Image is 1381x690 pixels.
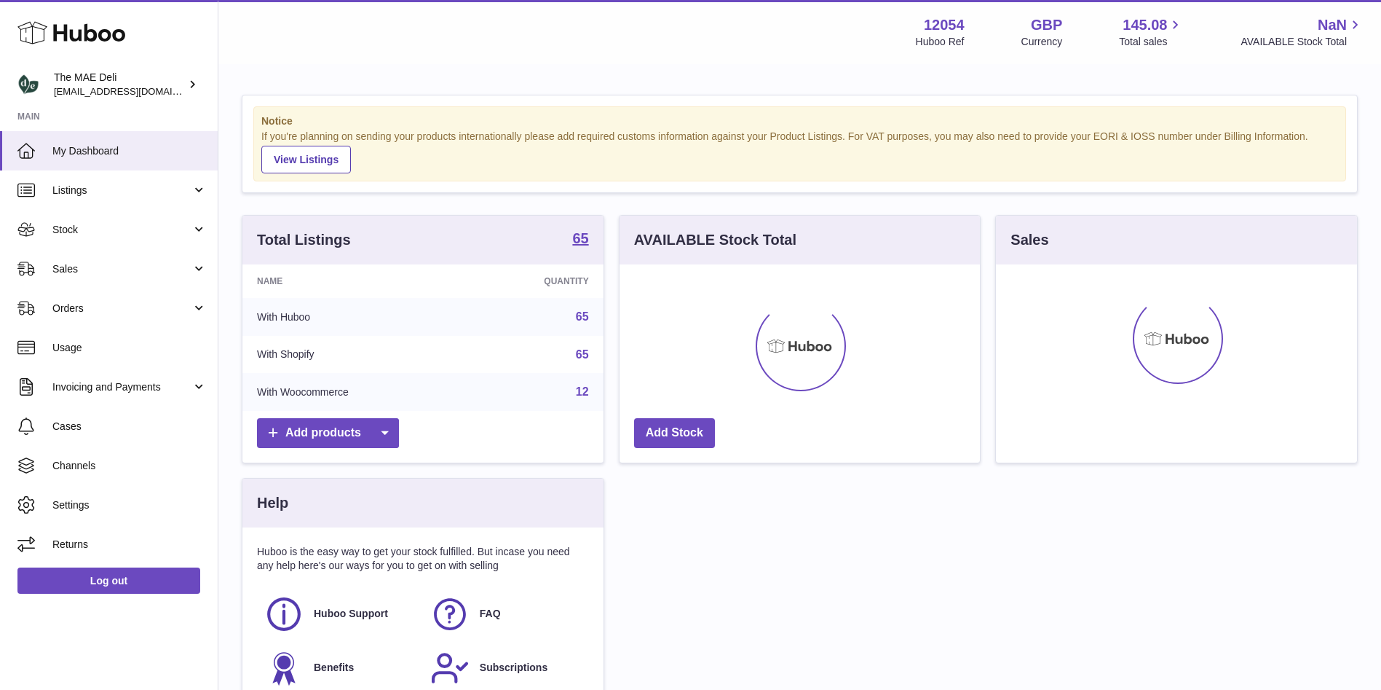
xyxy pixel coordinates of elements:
strong: 12054 [924,15,965,35]
span: Sales [52,262,191,276]
span: Listings [52,184,191,197]
span: Total sales [1119,35,1184,49]
span: Stock [52,223,191,237]
div: If you're planning on sending your products internationally please add required customs informati... [261,130,1338,173]
span: Settings [52,498,207,512]
span: Huboo Support [314,607,388,621]
span: [EMAIL_ADDRESS][DOMAIN_NAME] [54,85,214,97]
span: Channels [52,459,207,473]
td: With Shopify [242,336,467,374]
span: Benefits [314,661,354,675]
span: AVAILABLE Stock Total [1240,35,1364,49]
a: 12 [576,385,589,398]
a: Add Stock [634,418,715,448]
a: Benefits [264,648,416,688]
div: Currency [1021,35,1063,49]
strong: 65 [572,231,588,246]
h3: AVAILABLE Stock Total [634,230,796,250]
span: Subscriptions [480,661,547,675]
a: Add products [257,418,399,448]
div: The MAE Deli [54,71,185,98]
span: Returns [52,538,207,552]
a: Log out [17,568,200,594]
span: FAQ [480,607,501,621]
td: With Huboo [242,298,467,336]
span: NaN [1318,15,1347,35]
p: Huboo is the easy way to get your stock fulfilled. But incase you need any help here's our ways f... [257,545,589,573]
a: Huboo Support [264,595,416,634]
span: Invoicing and Payments [52,380,191,394]
a: Subscriptions [430,648,582,688]
a: 65 [576,348,589,361]
h3: Sales [1010,230,1048,250]
span: Orders [52,302,191,315]
a: View Listings [261,146,351,173]
a: FAQ [430,595,582,634]
span: My Dashboard [52,144,207,158]
span: Usage [52,341,207,355]
img: logistics@deliciouslyella.com [17,74,39,95]
span: Cases [52,420,207,434]
span: 145.08 [1123,15,1167,35]
th: Quantity [467,264,604,298]
a: 65 [576,310,589,323]
th: Name [242,264,467,298]
td: With Woocommerce [242,373,467,411]
h3: Total Listings [257,230,351,250]
strong: GBP [1031,15,1062,35]
h3: Help [257,493,288,513]
a: NaN AVAILABLE Stock Total [1240,15,1364,49]
strong: Notice [261,114,1338,128]
div: Huboo Ref [916,35,965,49]
a: 65 [572,231,588,248]
a: 145.08 Total sales [1119,15,1184,49]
